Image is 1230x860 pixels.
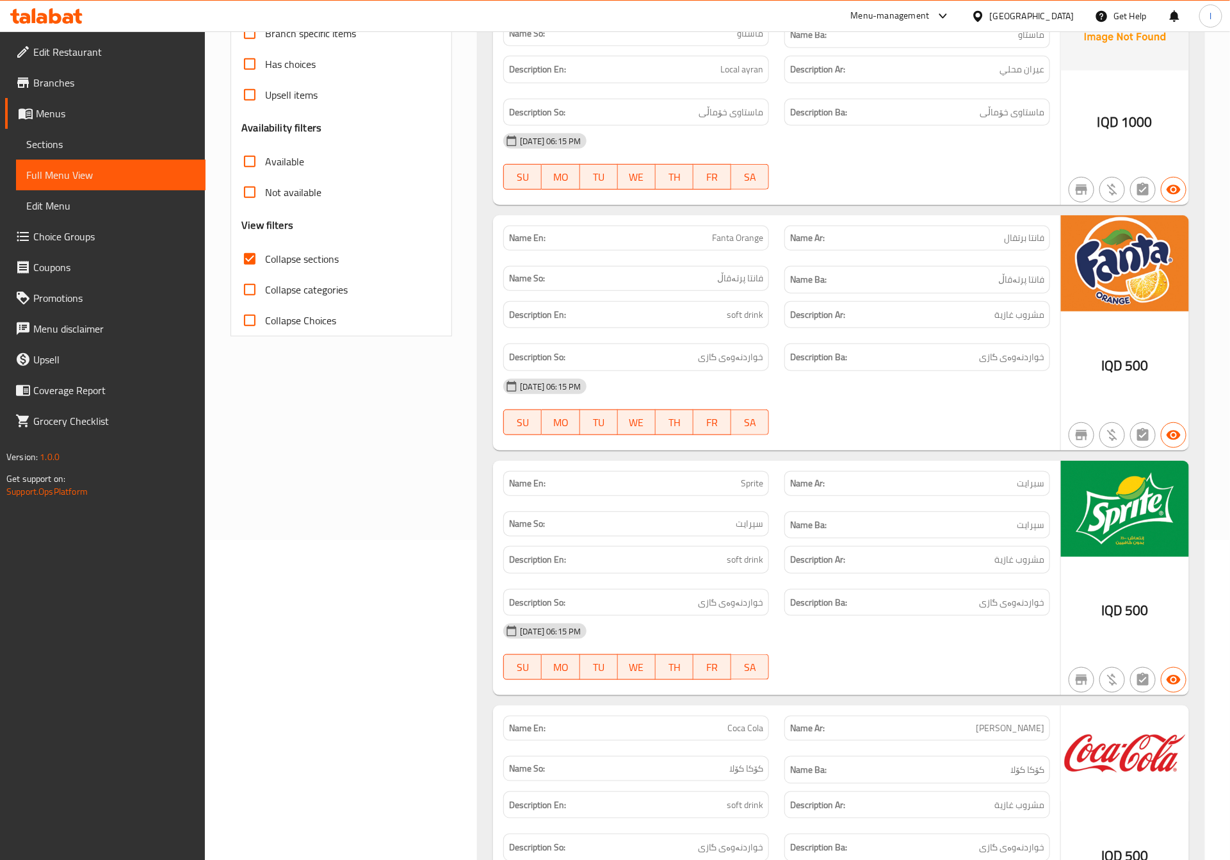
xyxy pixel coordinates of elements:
button: Available [1161,177,1186,203]
a: Support.OpsPlatform [6,483,88,500]
span: ماستاوی خۆماڵی [980,104,1044,120]
strong: Name Ba: [790,762,827,778]
span: TH [661,168,688,186]
div: Menu-management [851,8,930,24]
strong: Description En: [509,552,566,568]
span: فانتا برتقال [1004,231,1044,245]
a: Sections [16,129,206,160]
strong: Name So: [509,762,545,775]
span: [DATE] 06:15 PM [515,135,586,147]
button: MO [542,164,579,190]
a: Grocery Checklist [5,406,206,436]
strong: Description En: [509,62,566,78]
span: فانتا پرتەقاڵ [998,272,1044,288]
button: SA [731,409,769,435]
button: Not has choices [1130,422,1156,448]
button: SU [503,409,542,435]
span: خواردنەوەی گازی [979,839,1044,856]
span: Local ayran [720,62,763,78]
a: Edit Menu [16,190,206,221]
a: Branches [5,67,206,98]
span: خواردنەوەی گازی [698,349,763,365]
img: Fanta_Orange638920009026893083.jpg [1061,215,1189,311]
span: TU [585,168,613,186]
button: TH [656,164,693,190]
span: خواردنەوەی گازی [979,595,1044,611]
button: Purchased item [1099,667,1125,693]
strong: Description Ar: [790,797,845,813]
strong: Name So: [509,272,545,285]
a: Choice Groups [5,221,206,252]
span: soft drink [727,797,763,813]
span: TU [585,413,613,432]
span: مشروب غازية [994,797,1044,813]
span: خواردنەوەی گازی [698,839,763,856]
span: عيران محلي [999,62,1044,78]
button: TU [580,409,618,435]
strong: Name So: [509,27,545,40]
strong: Description So: [509,104,565,120]
button: Available [1161,422,1186,448]
a: Full Menu View [16,160,206,190]
span: l [1210,9,1211,23]
strong: Name Ar: [790,722,825,735]
span: Collapse Choices [265,313,336,328]
span: Version: [6,449,38,465]
span: Menu disclaimer [33,321,195,336]
strong: Description Ba: [790,104,847,120]
button: TH [656,409,693,435]
a: Menus [5,98,206,129]
strong: Description So: [509,349,565,365]
strong: Name Ba: [790,27,827,43]
button: WE [618,409,656,435]
button: MO [542,409,579,435]
span: Coupons [33,260,195,275]
span: Full Menu View [26,167,195,183]
span: Collapse categories [265,282,348,297]
img: Sprite_Regular638920009086413558.jpg [1061,461,1189,557]
button: SU [503,164,542,190]
span: Sprite [741,477,763,490]
button: WE [618,164,656,190]
span: سپرایت [736,517,763,531]
span: 500 [1125,353,1148,378]
div: [GEOGRAPHIC_DATA] [990,9,1074,23]
button: SA [731,654,769,680]
span: Promotions [33,290,195,306]
a: Edit Restaurant [5,37,206,67]
span: Coca Cola [727,722,763,735]
h3: View filters [241,218,293,233]
button: SA [731,164,769,190]
strong: Description Ar: [790,62,845,78]
span: Grocery Checklist [33,413,195,429]
button: Not has choices [1130,177,1156,203]
span: ماستاو [1018,27,1044,43]
button: MO [542,654,579,680]
button: FR [693,409,731,435]
strong: Name Ba: [790,517,827,533]
span: Collapse sections [265,251,339,267]
span: WE [623,413,651,432]
span: Menus [36,106,195,121]
span: [DATE] 06:15 PM [515,625,586,638]
span: Branch specific items [265,26,356,41]
span: سبرايت [1017,477,1044,490]
span: SU [509,658,537,677]
strong: Name En: [509,477,546,490]
span: 1000 [1121,110,1153,135]
h3: Availability filters [241,120,321,135]
span: WE [623,658,651,677]
strong: Name So: [509,517,545,531]
span: TH [661,413,688,432]
span: مشروب غازية [994,307,1044,323]
span: IQD [1101,353,1122,378]
button: Purchased item [1099,177,1125,203]
a: Promotions [5,283,206,313]
span: مشروب غازية [994,552,1044,568]
span: FR [699,168,726,186]
button: WE [618,654,656,680]
span: SA [736,168,764,186]
span: ماستاو [737,27,763,40]
span: IQD [1101,598,1122,623]
button: Not branch specific item [1069,177,1094,203]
